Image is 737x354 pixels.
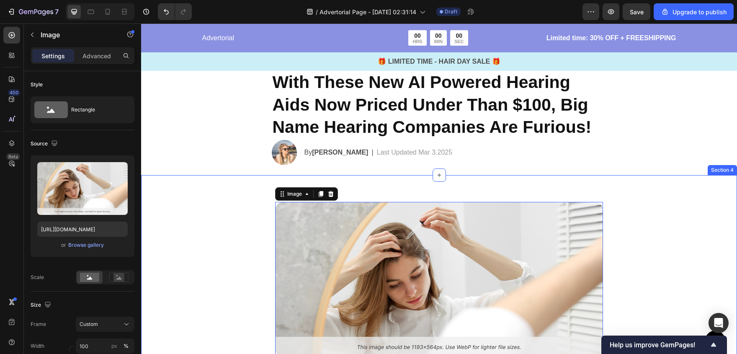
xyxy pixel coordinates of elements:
[654,3,734,20] button: Upgrade to publish
[71,100,122,119] div: Rectangle
[141,23,737,354] iframe: Design area
[568,143,594,150] div: Section 4
[610,341,709,349] span: Help us improve GemPages!
[76,317,134,332] button: Custom
[661,8,727,16] div: Upgrade to publish
[623,3,650,20] button: Save
[134,178,462,333] img: gempages_432750572815254551-8e241309-2934-4a82-8ee7-3297b828f1e9.png
[61,240,66,250] span: or
[31,81,43,88] div: Style
[610,340,719,350] button: Show survey - Help us improve GemPages!
[236,124,312,134] p: Last Updated Mar 3.2025
[76,338,134,354] input: px%
[158,3,192,20] div: Undo/Redo
[82,52,111,60] p: Advanced
[31,300,53,311] div: Size
[6,153,20,160] div: Beta
[37,162,128,215] img: preview-image
[144,167,162,174] div: Image
[3,3,62,20] button: 7
[111,342,117,350] div: px
[55,7,59,17] p: 7
[320,8,416,16] span: Advertorial Page - [DATE] 02:31:14
[630,8,644,16] span: Save
[109,341,119,351] button: %
[41,52,65,60] p: Settings
[80,320,98,328] span: Custom
[163,124,227,134] p: By
[8,89,20,96] div: 450
[31,320,46,328] label: Frame
[37,222,128,237] input: https://example.com/image.jpg
[121,341,131,351] button: px
[171,125,227,132] strong: [PERSON_NAME]
[31,342,44,350] label: Width
[709,313,729,333] div: Open Intercom Messenger
[41,30,112,40] p: Image
[31,274,44,281] div: Scale
[124,342,129,350] div: %
[230,124,232,134] p: |
[68,241,104,249] button: Browse gallery
[316,8,318,16] span: /
[445,8,457,16] span: Draft
[31,138,59,150] div: Source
